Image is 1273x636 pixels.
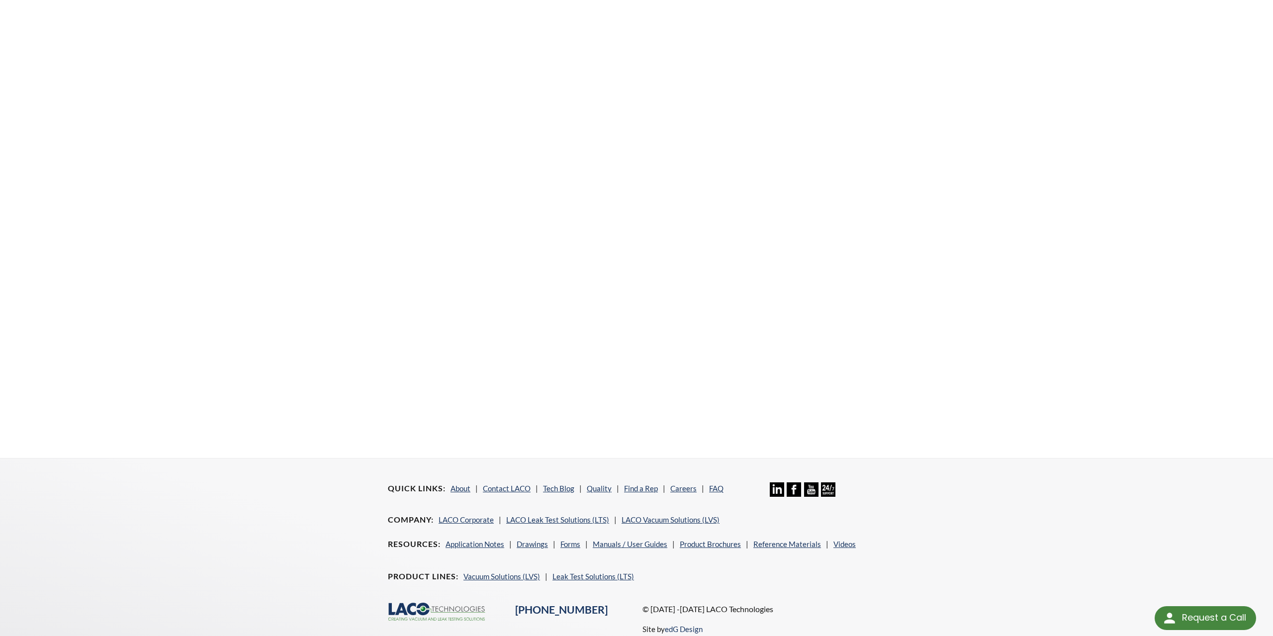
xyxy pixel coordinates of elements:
[388,571,458,582] h4: Product Lines
[709,484,724,493] a: FAQ
[642,623,703,635] p: Site by
[451,484,470,493] a: About
[622,515,720,524] a: LACO Vacuum Solutions (LVS)
[624,484,658,493] a: Find a Rep
[439,515,494,524] a: LACO Corporate
[753,540,821,548] a: Reference Materials
[517,540,548,548] a: Drawings
[515,603,608,616] a: [PHONE_NUMBER]
[388,539,441,549] h4: Resources
[665,625,703,634] a: edG Design
[833,540,856,548] a: Videos
[587,484,612,493] a: Quality
[1182,606,1246,629] div: Request a Call
[680,540,741,548] a: Product Brochures
[821,489,835,498] a: 24/7 Support
[543,484,574,493] a: Tech Blog
[560,540,580,548] a: Forms
[1155,606,1256,630] div: Request a Call
[388,515,434,525] h4: Company
[1162,610,1178,626] img: round button
[670,484,697,493] a: Careers
[821,482,835,497] img: 24/7 Support Icon
[506,515,609,524] a: LACO Leak Test Solutions (LTS)
[463,572,540,581] a: Vacuum Solutions (LVS)
[552,572,634,581] a: Leak Test Solutions (LTS)
[388,483,446,494] h4: Quick Links
[642,603,885,616] p: © [DATE] -[DATE] LACO Technologies
[483,484,531,493] a: Contact LACO
[593,540,667,548] a: Manuals / User Guides
[446,540,504,548] a: Application Notes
